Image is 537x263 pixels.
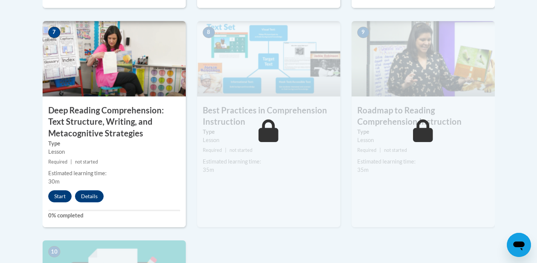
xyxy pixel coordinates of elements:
img: Course Image [197,21,340,96]
h3: Best Practices in Comprehension Instruction [197,105,340,128]
span: Required [203,147,222,153]
span: | [225,147,226,153]
div: Estimated learning time: [48,169,180,177]
label: Type [357,128,489,136]
label: 0% completed [48,211,180,220]
h3: Roadmap to Reading Comprehension Instruction [352,105,495,128]
button: Details [75,190,104,202]
div: Lesson [203,136,335,144]
span: | [379,147,381,153]
label: Type [203,128,335,136]
iframe: Button to launch messaging window [507,233,531,257]
img: Course Image [43,21,186,96]
img: Course Image [352,21,495,96]
span: 8 [203,27,215,38]
span: 7 [48,27,60,38]
span: 9 [357,27,369,38]
span: | [70,159,72,165]
div: Estimated learning time: [357,157,489,166]
button: Start [48,190,72,202]
span: Required [357,147,376,153]
span: not started [75,159,98,165]
span: 35m [203,167,214,173]
div: Estimated learning time: [203,157,335,166]
label: Type [48,139,180,148]
div: Lesson [48,148,180,156]
span: not started [384,147,407,153]
span: 35m [357,167,369,173]
span: Required [48,159,67,165]
h3: Deep Reading Comprehension: Text Structure, Writing, and Metacognitive Strategies [43,105,186,139]
span: not started [229,147,252,153]
span: 30m [48,178,60,185]
div: Lesson [357,136,489,144]
span: 10 [48,246,60,257]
